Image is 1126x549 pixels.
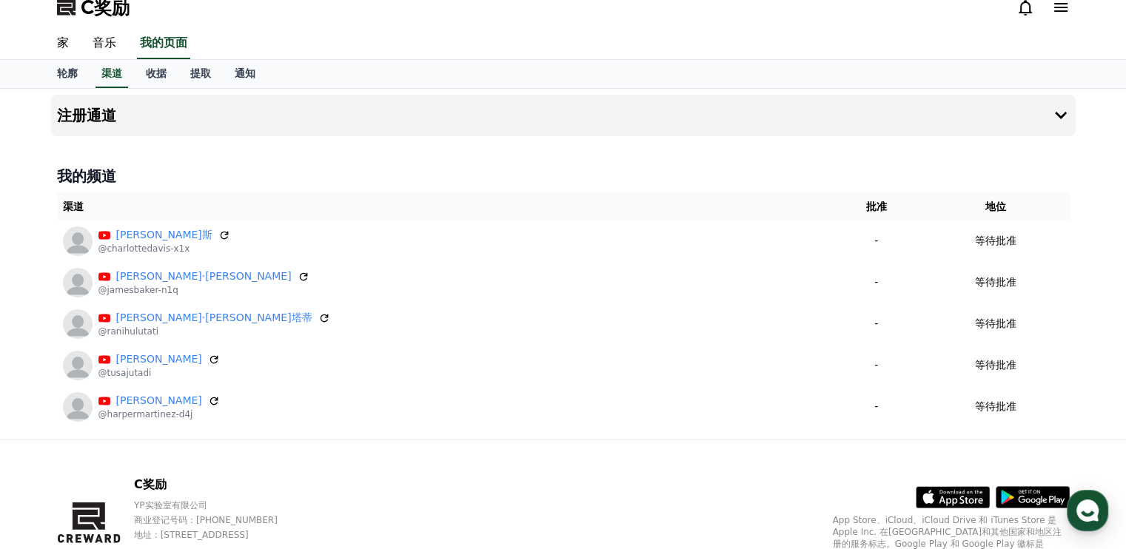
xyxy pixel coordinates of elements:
[63,392,93,422] img: 哈珀·马丁内斯
[45,28,81,59] a: 家
[985,201,1006,212] font: 地位
[146,67,167,79] font: 收据
[137,28,190,59] a: 我的页面
[57,67,78,79] font: 轮廓
[223,60,267,88] a: 通知
[45,60,90,88] a: 轮廓
[116,310,312,326] a: [PERSON_NAME]·[PERSON_NAME]塔蒂
[116,311,312,323] font: [PERSON_NAME]·[PERSON_NAME]塔蒂
[874,317,878,329] font: -
[874,276,878,288] font: -
[219,448,255,460] span: Settings
[57,36,69,50] font: 家
[98,426,191,463] a: Messages
[4,426,98,463] a: Home
[191,426,284,463] a: Settings
[134,477,167,491] font: C奖励
[98,409,193,420] font: @harpermartinez-d4j
[874,235,878,246] font: -
[116,351,202,367] a: [PERSON_NAME]
[975,276,1016,288] font: 等待批准
[116,227,212,243] a: [PERSON_NAME]斯
[98,243,190,254] font: @charlottedavis-x1x
[93,36,116,50] font: 音乐
[81,28,128,59] a: 音乐
[116,269,292,284] a: [PERSON_NAME]·[PERSON_NAME]
[975,317,1016,329] font: 等待批准
[38,448,64,460] span: Home
[57,107,116,124] font: 注册通道
[116,270,292,282] font: [PERSON_NAME]·[PERSON_NAME]
[134,530,249,540] font: 地址 : [STREET_ADDRESS]
[123,449,167,461] span: Messages
[178,60,223,88] a: 提取
[134,60,178,88] a: 收据
[98,368,152,378] font: @tusajutadi
[190,67,211,79] font: 提取
[874,359,878,371] font: -
[101,67,122,79] font: 渠道
[98,326,158,337] font: @ranihulutati
[116,393,202,408] a: [PERSON_NAME]
[866,201,887,212] font: 批准
[134,500,207,511] font: YP实验室有限公司
[975,235,1016,246] font: 等待批准
[874,400,878,412] font: -
[140,36,187,50] font: 我的页面
[975,359,1016,371] font: 等待批准
[63,201,84,212] font: 渠道
[63,268,93,297] img: 詹姆斯·贝克
[51,95,1076,136] button: 注册通道
[63,226,93,256] img: 夏洛特·戴维斯
[116,394,202,406] font: [PERSON_NAME]
[63,309,93,339] img: 拉尼·胡鲁塔蒂
[63,351,93,380] img: 图萨·朱塔迪
[134,515,278,525] font: 商业登记号码：[PHONE_NUMBER]
[95,60,128,88] a: 渠道
[98,285,178,295] font: @jamesbaker-n1q
[116,229,212,240] font: [PERSON_NAME]斯
[57,167,116,185] font: 我的频道
[975,400,1016,412] font: 等待批准
[116,353,202,365] font: [PERSON_NAME]
[235,67,255,79] font: 通知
